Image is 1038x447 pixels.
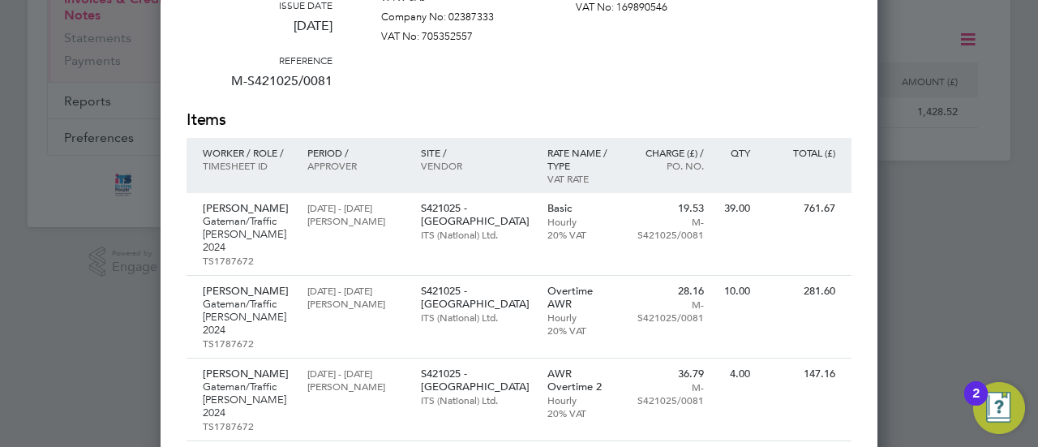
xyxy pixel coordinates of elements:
p: Gateman/Traffic [PERSON_NAME] 2024 [203,380,291,419]
p: Basic [547,202,618,215]
p: ITS (National) Ltd. [421,393,531,406]
p: S421025 - [GEOGRAPHIC_DATA] [421,202,531,228]
p: M-S421025/0081 [633,298,704,324]
p: 761.67 [766,202,835,215]
p: [PERSON_NAME] [203,285,291,298]
p: ITS (National) Ltd. [421,311,531,324]
p: Site / [421,146,531,159]
p: 147.16 [766,367,835,380]
p: [DATE] - [DATE] [307,284,404,297]
p: QTY [720,146,750,159]
h2: Items [187,109,851,131]
p: M-S421025/0081 [633,380,704,406]
p: Timesheet ID [203,159,291,172]
p: AWR Overtime 2 [547,367,618,393]
p: 4.00 [720,367,750,380]
p: 36.79 [633,367,704,380]
div: 2 [972,393,980,415]
p: [PERSON_NAME] [307,380,404,393]
p: Overtime AWR [547,285,618,311]
p: Vendor [421,159,531,172]
button: Open Resource Center, 2 new notifications [973,382,1025,434]
p: Hourly [547,393,618,406]
p: [PERSON_NAME] [307,297,404,310]
p: 20% VAT [547,406,618,419]
p: Approver [307,159,404,172]
p: 19.53 [633,202,704,215]
p: [PERSON_NAME] [203,367,291,380]
p: Hourly [547,215,618,228]
p: Rate name / type [547,146,618,172]
p: M-S421025/0081 [187,67,332,109]
p: TS1787672 [203,419,291,432]
p: Total (£) [766,146,835,159]
p: Worker / Role / [203,146,291,159]
p: Hourly [547,311,618,324]
p: Po. No. [633,159,704,172]
h3: Reference [187,54,332,67]
p: Company No: 02387333 [381,4,527,24]
p: 20% VAT [547,324,618,337]
p: 281.60 [766,285,835,298]
p: VAT No: 705352557 [381,24,527,43]
p: [DATE] - [DATE] [307,201,404,214]
p: M-S421025/0081 [633,215,704,241]
p: [PERSON_NAME] [307,214,404,227]
p: 39.00 [720,202,750,215]
p: Gateman/Traffic [PERSON_NAME] 2024 [203,215,291,254]
p: 20% VAT [547,228,618,241]
p: ITS (National) Ltd. [421,228,531,241]
p: Gateman/Traffic [PERSON_NAME] 2024 [203,298,291,337]
p: S421025 - [GEOGRAPHIC_DATA] [421,367,531,393]
p: [DATE] - [DATE] [307,367,404,380]
p: VAT rate [547,172,618,185]
p: TS1787672 [203,337,291,350]
p: Charge (£) / [633,146,704,159]
p: 10.00 [720,285,750,298]
p: TS1787672 [203,254,291,267]
p: 28.16 [633,285,704,298]
p: Period / [307,146,404,159]
p: [DATE] [187,11,332,54]
p: [PERSON_NAME] [203,202,291,215]
p: S421025 - [GEOGRAPHIC_DATA] [421,285,531,311]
